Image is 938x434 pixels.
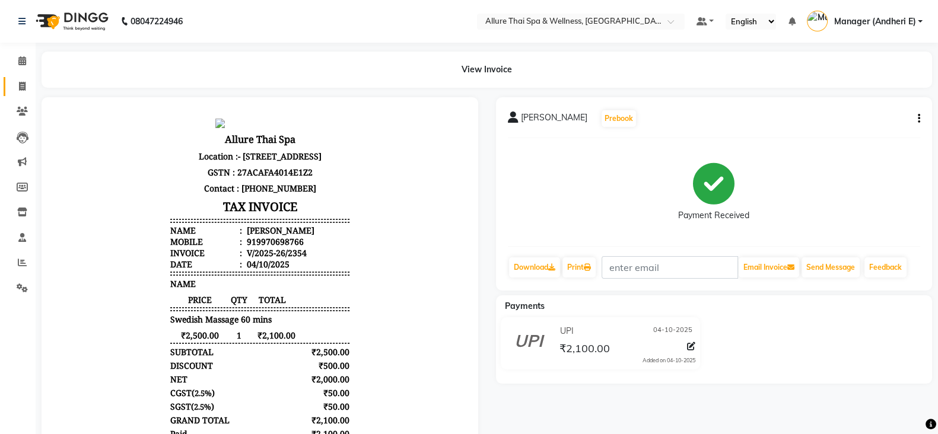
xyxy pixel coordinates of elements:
[250,251,297,262] div: ₹500.00
[117,116,189,127] div: Name
[117,251,160,262] div: DISCOUNT
[117,278,161,289] div: ( )
[117,305,176,317] div: GRAND TOTAL
[117,55,296,71] p: GSTN : 27ACAFA4014E1Z2
[117,21,296,39] h3: Allure Thai Spa
[521,111,587,128] span: [PERSON_NAME]
[117,169,142,180] span: NAME
[30,5,112,38] img: logo
[117,87,296,108] h3: TAX INVOICE
[42,52,932,88] div: View Invoice
[117,127,189,138] div: Mobile
[117,292,138,303] span: SGST
[560,325,574,337] span: UPI
[117,149,189,161] div: Date
[807,11,828,31] img: Manager (Andheri E)
[250,264,297,276] div: ₹2,000.00
[505,301,545,311] span: Payments
[802,257,860,277] button: Send Message
[834,15,915,28] span: Manager (Andheri E)
[117,292,161,303] div: ( )
[250,305,297,317] div: ₹2,100.00
[117,39,296,55] p: Location :- [STREET_ADDRESS]
[250,237,297,248] div: ₹2,500.00
[117,352,296,374] div: Generated By : at 04/10/2025
[191,149,236,161] div: 04/10/2025
[186,127,189,138] span: :
[186,149,189,161] span: :
[117,205,218,216] span: Swedish Massage 60 mins
[131,5,183,38] b: 08047224946
[117,319,134,330] div: Paid
[653,325,692,337] span: 04-10-2025
[186,116,189,127] span: :
[162,9,171,19] img: null
[117,221,176,232] span: ₹2,500.00
[176,221,196,232] span: 1
[141,292,158,303] span: 2.5%
[117,278,138,289] span: CGST
[117,138,189,149] div: Invoice
[250,319,297,330] div: ₹2,100.00
[250,292,297,303] div: ₹50.00
[739,257,799,277] button: Email Invoice
[602,110,636,127] button: Prebook
[196,185,243,196] span: TOTAL
[191,127,250,138] div: 919970698766
[117,237,160,248] div: SUBTOTAL
[117,340,296,352] p: Please visit again !
[250,278,297,289] div: ₹50.00
[864,257,907,277] a: Feedback
[117,71,296,87] p: Contact : [PHONE_NUMBER]
[196,221,243,232] span: ₹2,100.00
[117,185,176,196] span: PRICE
[562,257,596,277] a: Print
[643,356,695,365] div: Added on 04-10-2025
[509,257,560,277] a: Download
[602,256,738,279] input: enter email
[186,138,189,149] span: :
[191,116,261,127] div: [PERSON_NAME]
[559,342,610,358] span: ₹2,100.00
[117,264,134,276] div: NET
[189,352,274,363] span: Manager (Andheri E)
[678,209,749,222] div: Payment Received
[176,185,196,196] span: QTY
[191,138,253,149] div: V/2025-26/2354
[141,279,158,289] span: 2.5%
